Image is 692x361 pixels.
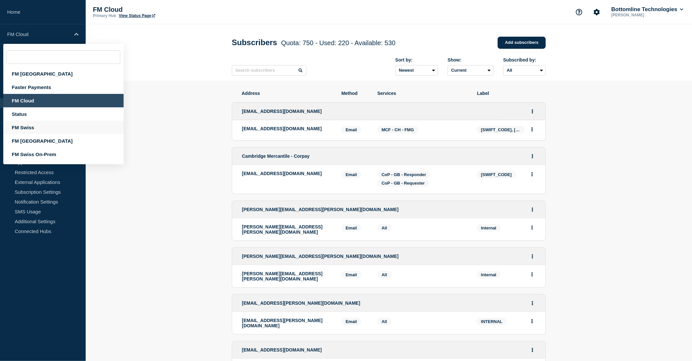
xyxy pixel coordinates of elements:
[281,39,396,46] span: Quota: 750 - Used: 220 - Available: 530
[3,107,124,121] div: Status
[477,126,525,134] span: [SWIFT_CODE], [SWIFT_CODE]
[528,316,536,326] button: Actions
[528,169,536,179] button: Actions
[503,57,546,63] div: Subscribed by:
[528,124,536,135] button: Actions
[528,151,537,161] button: Actions
[232,65,306,76] input: Search subscribers
[242,126,332,131] p: [EMAIL_ADDRESS][DOMAIN_NAME]
[528,251,537,262] button: Actions
[477,271,501,279] span: Internal
[242,271,332,281] p: [PERSON_NAME][EMAIL_ADDRESS][PERSON_NAME][DOMAIN_NAME]
[3,121,124,134] div: FM Swiss
[7,31,70,37] p: FM Cloud
[498,37,546,49] a: Add subscribers
[242,300,360,306] span: [EMAIL_ADDRESS][PERSON_NAME][DOMAIN_NAME]
[382,226,387,230] span: All
[3,148,124,161] div: FM Swiss On-Prem
[3,134,124,148] div: FM [GEOGRAPHIC_DATA]
[610,13,678,17] p: [PERSON_NAME]
[395,57,438,63] div: Sort by:
[93,6,224,13] p: FM Cloud
[242,318,332,328] p: [EMAIL_ADDRESS][PERSON_NAME][DOMAIN_NAME]
[3,94,124,107] div: FM Cloud
[242,347,322,352] span: [EMAIL_ADDRESS][DOMAIN_NAME]
[382,272,387,277] span: All
[382,319,387,324] span: All
[382,127,414,132] span: MCF - CH - FMG
[528,269,536,280] button: Actions
[477,171,516,178] span: [SWIFT_CODE]
[377,91,467,96] span: Services
[590,5,604,19] button: Account settings
[610,6,685,13] button: Bottomline Technologies
[503,65,546,76] select: Subscribed by
[395,65,438,76] select: Sort by
[341,271,361,279] span: Email
[3,67,124,81] div: FM [GEOGRAPHIC_DATA]
[528,223,536,233] button: Actions
[477,318,507,325] span: INTERNAL
[528,345,537,355] button: Actions
[341,91,368,96] span: Method
[119,13,155,18] a: View Status Page
[93,13,116,18] p: Primary Hub
[3,81,124,94] div: Faster Payments
[528,106,537,117] button: Actions
[477,91,536,96] span: Label
[382,181,425,186] span: CoP - GB - Requester
[448,65,493,76] select: Deleted
[242,153,310,159] span: Cambridge Mercantile - Corpay
[448,57,493,63] div: Show:
[232,38,396,47] h1: Subscribers
[242,171,332,176] p: [EMAIL_ADDRESS][DOMAIN_NAME]
[477,224,501,232] span: Internal
[528,205,537,215] button: Actions
[528,298,537,308] button: Actions
[341,126,361,134] span: Email
[242,207,399,212] span: [PERSON_NAME][EMAIL_ADDRESS][PERSON_NAME][DOMAIN_NAME]
[242,109,322,114] span: [EMAIL_ADDRESS][DOMAIN_NAME]
[242,224,332,235] p: [PERSON_NAME][EMAIL_ADDRESS][PERSON_NAME][DOMAIN_NAME]
[382,172,426,177] span: CoP - GB - Responder
[341,224,361,232] span: Email
[242,91,332,96] span: Address
[572,5,586,19] button: Support
[341,318,361,325] span: Email
[341,171,361,178] span: Email
[242,254,399,259] span: [PERSON_NAME][EMAIL_ADDRESS][PERSON_NAME][DOMAIN_NAME]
